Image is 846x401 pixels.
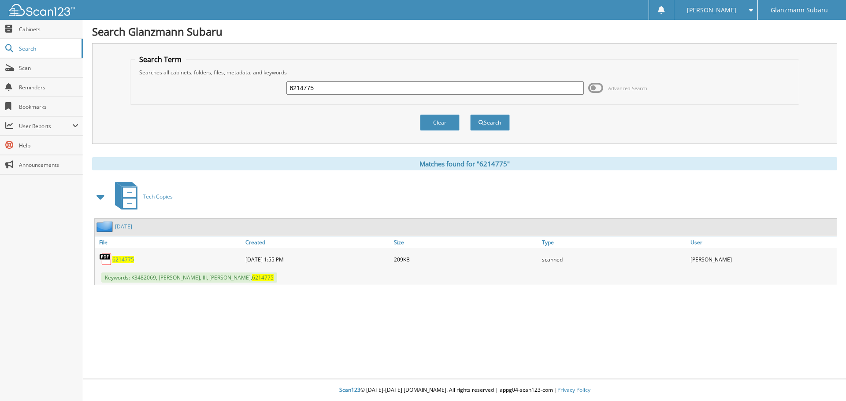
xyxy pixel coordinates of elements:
[252,274,274,281] span: 6214775
[92,24,837,39] h1: Search Glanzmann Subaru
[392,236,540,248] a: Size
[95,236,243,248] a: File
[802,359,846,401] iframe: Chat Widget
[540,250,688,268] div: scanned
[96,221,115,232] img: folder2.png
[19,103,78,110] span: Bookmarks
[688,236,837,248] a: User
[110,179,173,214] a: Tech Copies
[420,114,460,131] button: Clear
[83,379,846,401] div: © [DATE]-[DATE] [DOMAIN_NAME]. All rights reserved | appg04-scan123-com |
[143,193,173,200] span: Tech Copies
[115,223,132,230] a: [DATE]
[135,55,186,64] legend: Search Term
[19,26,78,33] span: Cabinets
[688,250,837,268] div: [PERSON_NAME]
[101,272,277,283] span: Keywords: K3482069, [PERSON_NAME], III, [PERSON_NAME],
[19,84,78,91] span: Reminders
[19,122,72,130] span: User Reports
[99,253,112,266] img: PDF.png
[19,142,78,149] span: Help
[608,85,647,92] span: Advanced Search
[243,250,392,268] div: [DATE] 1:55 PM
[112,256,134,263] a: 6214775
[19,45,77,52] span: Search
[470,114,510,131] button: Search
[19,161,78,169] span: Announcements
[135,69,795,76] div: Searches all cabinets, folders, files, metadata, and keywords
[339,386,360,394] span: Scan123
[19,64,78,72] span: Scan
[540,236,688,248] a: Type
[392,250,540,268] div: 209KB
[687,7,736,13] span: [PERSON_NAME]
[557,386,590,394] a: Privacy Policy
[9,4,75,16] img: scan123-logo-white.svg
[92,157,837,170] div: Matches found for "6214775"
[771,7,828,13] span: Glanzmann Subaru
[243,236,392,248] a: Created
